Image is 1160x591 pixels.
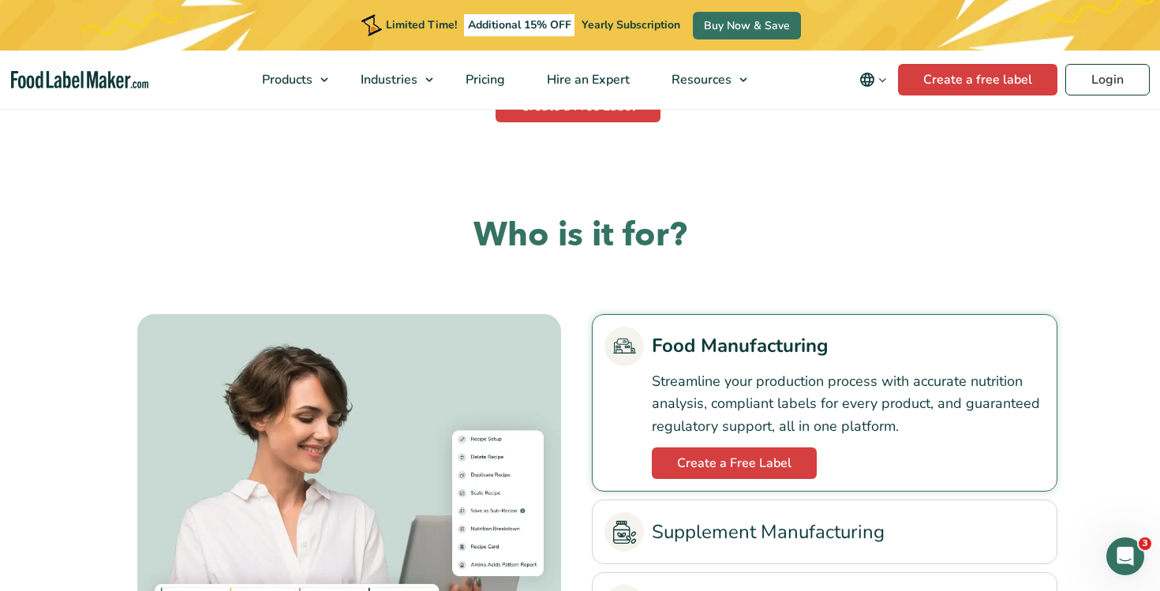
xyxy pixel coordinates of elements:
p: Streamline your production process with accurate nutrition analysis, compliant labels for every p... [652,370,1045,438]
span: Limited Time! [386,17,457,32]
span: Pricing [461,71,507,88]
span: Additional 15% OFF [464,14,575,36]
a: Hire an Expert [526,50,647,109]
a: Supplement Manufacturing [604,512,1045,552]
a: Resources [651,50,755,109]
span: Yearly Subscription [582,17,680,32]
a: Pricing [445,50,522,109]
span: Resources [667,71,733,88]
li: Food Manufacturing [592,314,1057,492]
a: Food Manufacturing [604,327,1045,366]
a: Create a Free Label [652,447,817,479]
span: Products [257,71,314,88]
button: Change language [848,64,898,95]
span: 3 [1139,537,1151,550]
a: Food Label Maker homepage [11,71,148,89]
a: Create a free label [898,64,1057,95]
h2: Who is it for? [103,214,1057,257]
span: Hire an Expert [542,71,631,88]
a: Industries [340,50,441,109]
a: Products [241,50,336,109]
a: Buy Now & Save [693,12,801,39]
li: Supplement Manufacturing [592,499,1057,564]
span: Industries [356,71,419,88]
iframe: Intercom live chat [1106,537,1144,575]
a: Login [1065,64,1150,95]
